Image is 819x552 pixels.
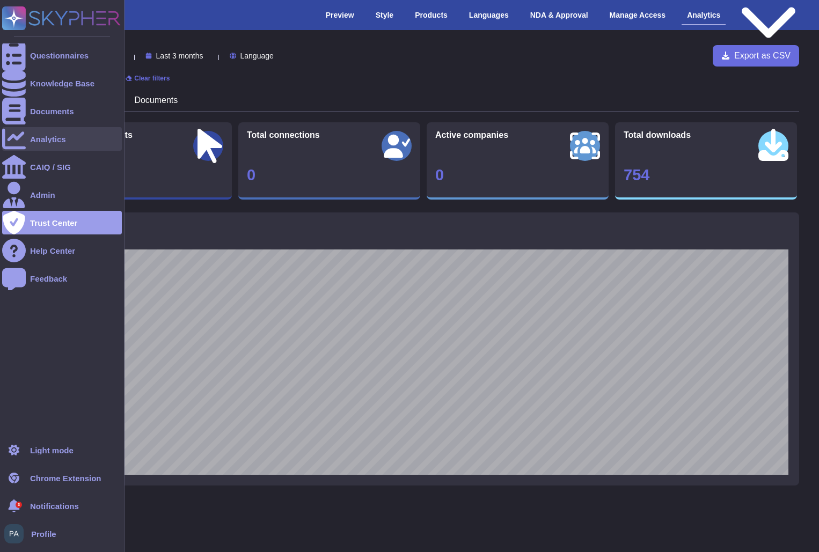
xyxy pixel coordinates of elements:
div: Trust Center [30,219,77,227]
a: CAIQ / SIG [2,155,122,179]
span: Notifications [30,502,79,510]
div: Admin [30,191,55,199]
span: Clear filters [134,75,170,82]
a: Analytics [2,127,122,151]
div: 3 [16,502,22,508]
a: Feedback [2,267,122,290]
span: Total connections [247,131,320,139]
div: Feedback [30,275,67,283]
a: Help Center [2,239,122,262]
div: Analytics [30,135,66,143]
a: Knowledge Base [2,71,122,95]
span: Anonymous visits [58,131,133,139]
div: NDA & Approval [525,6,594,24]
div: Knowledge Base [30,79,94,87]
span: Profile [31,530,56,538]
div: 0 [435,167,600,183]
span: Last 3 months [156,52,203,60]
h1: Daily visits [58,223,788,239]
button: Export as CSV [713,45,799,67]
a: Chrome Extension [2,466,122,490]
div: Languages [464,6,514,24]
div: Preview [320,6,360,24]
a: Trust Center [2,211,122,234]
div: 754 [624,167,788,183]
div: 8177 [58,167,223,183]
div: Chrome Extension [30,474,101,482]
div: Help Center [30,247,75,255]
a: Admin [2,183,122,207]
button: user [2,522,31,546]
div: Manage Access [604,6,671,24]
div: Products [409,6,453,24]
a: Questionnaires [2,43,122,67]
span: Total downloads [624,131,691,139]
div: Questionnaires [30,51,89,60]
h3: Documents [134,95,178,105]
div: 0 [247,167,412,183]
span: Language [240,52,274,60]
div: Style [370,6,399,24]
img: user [4,524,24,543]
div: Light mode [30,446,74,454]
span: Active companies [435,131,508,139]
div: Analytics [682,6,726,25]
div: CAIQ / SIG [30,163,71,171]
div: Documents [30,107,74,115]
a: Documents [2,99,122,123]
span: Export as CSV [734,51,791,60]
